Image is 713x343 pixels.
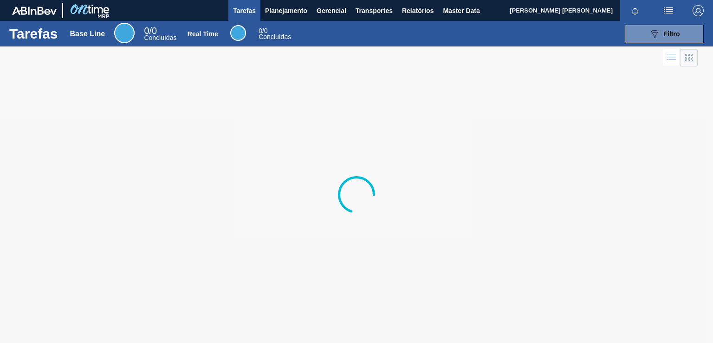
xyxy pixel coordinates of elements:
[664,30,680,38] span: Filtro
[144,26,149,36] span: 0
[265,5,307,16] span: Planejamento
[259,28,291,40] div: Real Time
[663,5,674,16] img: userActions
[620,4,650,17] button: Notificações
[12,7,57,15] img: TNhmsLtSVTkK8tSr43FrP2fwEKptu5GPRR3wAAAABJRU5ErkJggg==
[625,25,704,43] button: Filtro
[356,5,393,16] span: Transportes
[144,26,157,36] span: / 0
[259,27,262,34] span: 0
[693,5,704,16] img: Logout
[114,23,135,43] div: Base Line
[443,5,480,16] span: Master Data
[317,5,346,16] span: Gerencial
[70,30,105,38] div: Base Line
[402,5,434,16] span: Relatórios
[259,27,267,34] span: / 0
[9,28,58,39] h1: Tarefas
[188,30,218,38] div: Real Time
[144,34,176,41] span: Concluídas
[259,33,291,40] span: Concluídas
[233,5,256,16] span: Tarefas
[230,25,246,41] div: Real Time
[144,27,176,41] div: Base Line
